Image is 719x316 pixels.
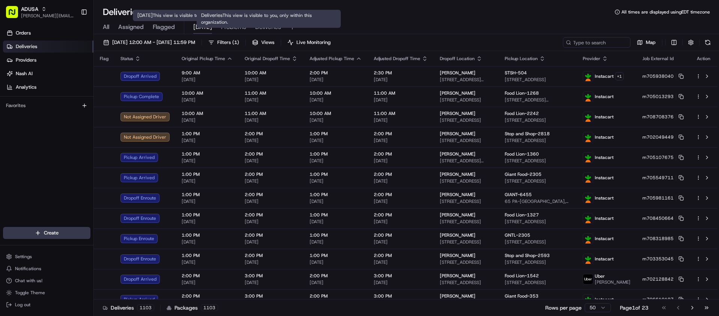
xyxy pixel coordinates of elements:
[16,57,36,64] span: Providers
[440,178,493,184] span: [STREET_ADDRESS]
[103,304,154,311] div: Deliveries
[505,212,539,218] span: Food Lion-1327
[310,138,362,144] span: [DATE]
[374,293,428,299] span: 3:00 PM
[374,273,428,279] span: 3:00 PM
[440,252,475,259] span: [PERSON_NAME]
[284,37,334,48] button: Live Monitoring
[3,68,93,80] a: Nash AI
[3,299,90,310] button: Log out
[182,239,233,245] span: [DATE]
[21,13,75,19] button: [PERSON_NAME][EMAIL_ADDRESS][PERSON_NAME][DOMAIN_NAME]
[310,97,362,103] span: [DATE]
[374,171,428,177] span: 2:00 PM
[374,56,420,62] span: Adjusted Dropoff Time
[310,56,354,62] span: Adjusted Pickup Time
[3,100,90,112] div: Favorites
[112,39,195,46] span: [DATE] 12:00 AM - [DATE] 11:59 PM
[595,279,630,285] span: [PERSON_NAME]
[440,138,493,144] span: [STREET_ADDRESS]
[310,212,362,218] span: 1:00 PM
[245,171,298,177] span: 2:00 PM
[182,280,233,286] span: [DATE]
[505,232,530,238] span: GNTL-2305
[505,171,542,177] span: Giant Food-2305
[374,97,428,103] span: [DATE]
[642,215,684,221] button: m708450664
[182,110,233,116] span: 10:00 AM
[182,198,233,204] span: [DATE]
[595,236,614,242] span: Instacart
[310,117,362,123] span: [DATE]
[595,256,614,262] span: Instacart
[595,215,614,221] span: Instacart
[26,72,123,79] div: Start new chat
[128,74,137,83] button: Start new chat
[642,73,684,79] button: m705938040
[15,254,32,260] span: Settings
[583,274,593,284] img: profile_uber_ahold_partner.png
[642,276,684,282] button: m702128842
[642,296,674,302] span: m706610197
[217,39,239,46] span: Filters
[505,280,571,286] span: [STREET_ADDRESS]
[505,252,550,259] span: Stop and Shop-2593
[642,154,684,160] button: m705107675
[563,37,630,48] input: Type to search
[583,173,593,183] img: profile_instacart_ahold_partner.png
[245,131,298,137] span: 2:00 PM
[642,256,674,262] span: m703353045
[696,56,711,62] div: Action
[103,6,141,18] h1: Deliveries
[182,90,233,96] span: 10:00 AM
[15,109,57,116] span: Knowledge Base
[245,90,298,96] span: 11:00 AM
[21,5,38,13] button: ADUSA
[595,134,614,140] span: Instacart
[245,293,298,299] span: 3:00 PM
[8,8,23,23] img: Nash
[374,252,428,259] span: 2:00 PM
[137,304,154,311] div: 1103
[505,293,538,299] span: Giant Food-353
[245,56,290,62] span: Original Dropoff Time
[374,110,428,116] span: 11:00 AM
[583,153,593,162] img: profile_instacart_ahold_partner.png
[245,192,298,198] span: 2:00 PM
[310,280,362,286] span: [DATE]
[374,131,428,137] span: 2:00 PM
[3,54,93,66] a: Providers
[374,151,428,157] span: 2:00 PM
[75,127,91,133] span: Pylon
[310,110,362,116] span: 10:00 AM
[182,97,233,103] span: [DATE]
[310,198,362,204] span: [DATE]
[63,110,69,116] div: 💻
[245,110,298,116] span: 11:00 AM
[3,3,78,21] button: ADUSA[PERSON_NAME][EMAIL_ADDRESS][PERSON_NAME][DOMAIN_NAME]
[182,178,233,184] span: [DATE]
[205,37,242,48] button: Filters(1)
[374,219,428,225] span: [DATE]
[374,192,428,198] span: 2:00 PM
[583,112,593,122] img: profile_instacart_ahold_partner.png
[440,56,475,62] span: Dropoff Location
[245,239,298,245] span: [DATE]
[245,273,298,279] span: 3:00 PM
[182,219,233,225] span: [DATE]
[245,178,298,184] span: [DATE]
[642,134,684,140] button: m702049449
[583,71,593,81] img: profile_instacart_ahold_partner.png
[153,23,175,32] span: Flagged
[133,10,275,21] div: [DATE]
[440,259,493,265] span: [STREET_ADDRESS]
[16,43,37,50] span: Deliveries
[245,151,298,157] span: 2:00 PM
[374,239,428,245] span: [DATE]
[583,213,593,223] img: profile_instacart_ahold_partner.png
[583,254,593,264] img: profile_instacart_ahold_partner.png
[633,37,659,48] button: Map
[642,236,684,242] button: m708318985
